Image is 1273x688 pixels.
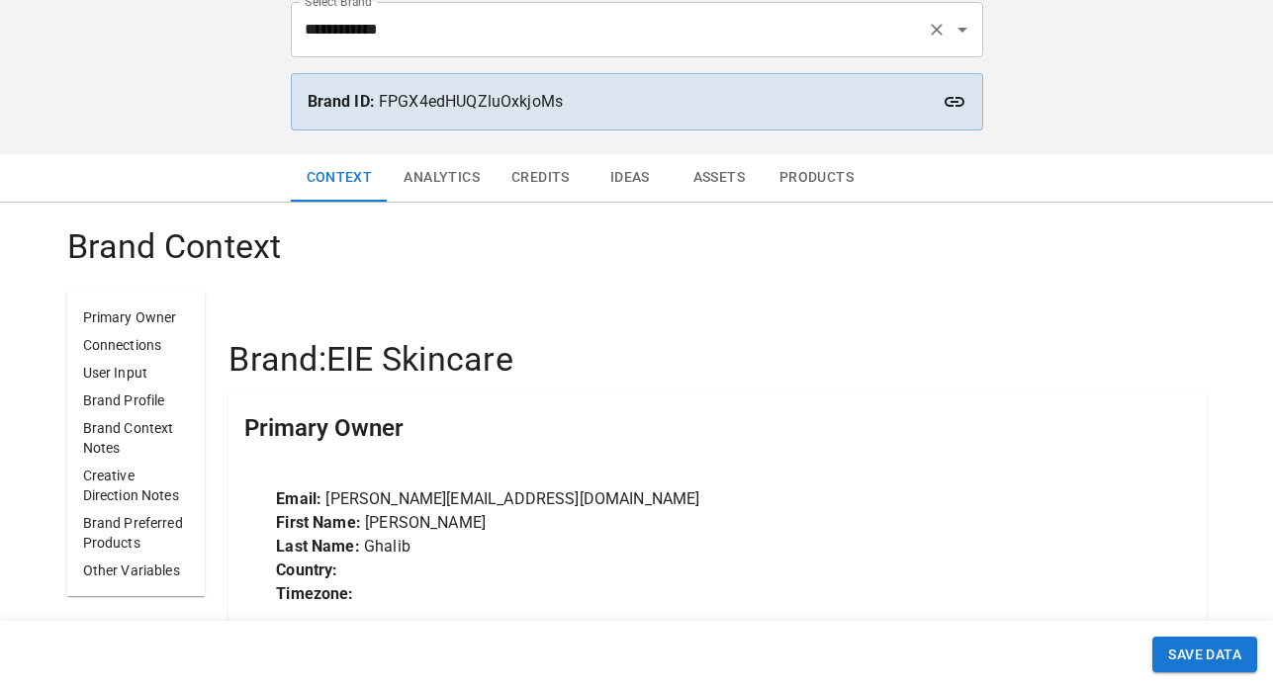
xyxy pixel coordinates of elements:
strong: Brand ID: [308,92,375,111]
button: Products [764,154,869,202]
h4: Brand Context [67,226,1207,268]
strong: Last Name: [276,537,360,556]
p: Brand Profile [83,390,190,410]
p: Brand Preferred Products [83,513,190,553]
p: User Input [83,363,190,383]
p: Creative Direction Notes [83,466,190,505]
button: Ideas [586,154,675,202]
p: Connections [83,335,190,355]
button: Context [291,154,389,202]
button: SAVE DATA [1152,637,1257,673]
h5: Primary Owner [244,412,404,444]
button: Analytics [388,154,496,202]
button: Clear [923,16,951,43]
p: Ghalib [276,535,1158,559]
div: Primary Owner [228,392,1206,464]
strong: Timezone: [276,584,353,603]
p: Brand Context Notes [83,418,190,458]
strong: Email: [276,489,321,508]
h4: Brand: EIE Skincare [228,339,1206,381]
p: FPGX4edHUQZluOxkjoMs [308,90,966,114]
strong: First Name: [276,513,361,532]
button: Credits [496,154,586,202]
button: Open [949,16,976,43]
p: Other Variables [83,560,190,580]
p: Primary Owner [83,307,190,327]
button: Assets [675,154,764,202]
p: [PERSON_NAME] [276,511,1158,535]
strong: Country: [276,560,337,579]
p: [PERSON_NAME][EMAIL_ADDRESS][DOMAIN_NAME] [276,487,1158,511]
